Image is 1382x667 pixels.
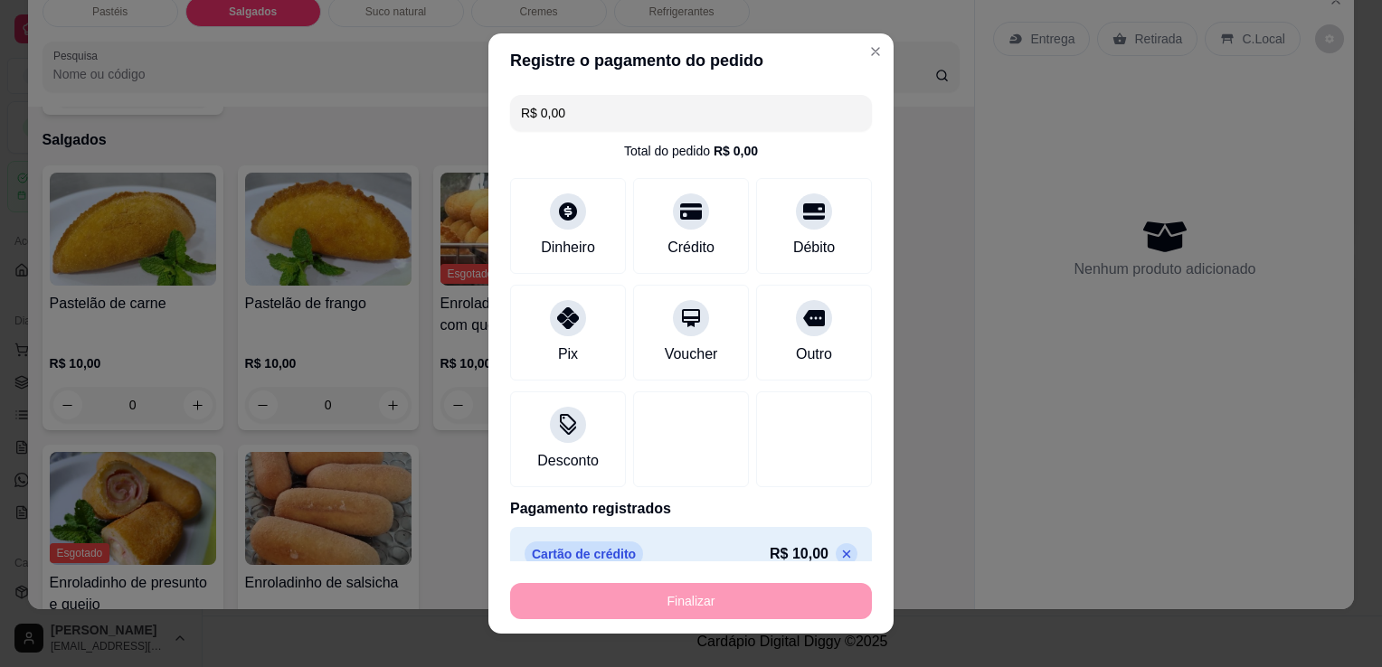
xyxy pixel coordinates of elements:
[510,498,872,520] p: Pagamento registrados
[537,450,599,472] div: Desconto
[861,37,890,66] button: Close
[488,33,894,88] header: Registre o pagamento do pedido
[793,237,835,258] div: Débito
[624,142,758,160] div: Total do pedido
[714,142,758,160] div: R$ 0,00
[770,543,828,565] p: R$ 10,00
[667,237,715,258] div: Crédito
[525,541,643,567] p: Cartão de crédito
[541,237,595,258] div: Dinheiro
[521,95,861,131] input: Ex.: hambúrguer de cordeiro
[558,343,578,365] div: Pix
[796,343,832,365] div: Outro
[665,343,718,365] div: Voucher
